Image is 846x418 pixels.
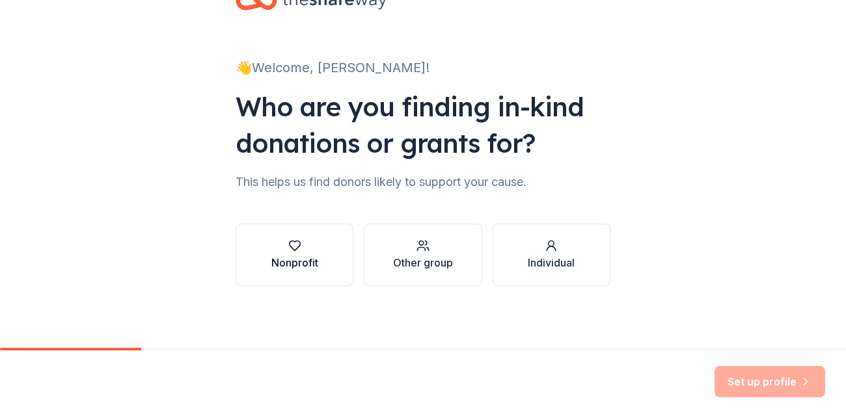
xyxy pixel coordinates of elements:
div: 👋 Welcome, [PERSON_NAME]! [236,57,610,78]
div: Other group [393,255,453,270]
div: Who are you finding in-kind donations or grants for? [236,88,610,161]
button: Other group [364,224,482,286]
div: Nonprofit [271,255,318,270]
div: Individual [528,255,575,270]
button: Individual [493,224,610,286]
div: This helps us find donors likely to support your cause. [236,172,610,192]
button: Nonprofit [236,224,353,286]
